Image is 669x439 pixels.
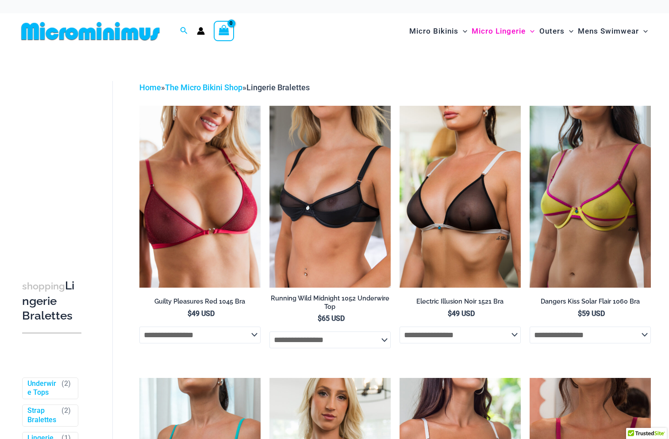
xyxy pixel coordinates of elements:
[639,20,648,42] span: Menu Toggle
[458,20,467,42] span: Menu Toggle
[62,379,71,398] span: ( )
[469,18,537,45] a: Micro LingerieMenu ToggleMenu Toggle
[22,281,65,292] span: shopping
[530,106,651,288] img: Dangers Kiss Solar Flair 1060 Bra 01
[578,20,639,42] span: Mens Swimwear
[246,83,310,92] span: Lingerie Bralettes
[139,106,261,288] img: Guilty Pleasures Red 1045 Bra 01
[64,406,68,415] span: 2
[400,106,521,288] a: Electric Illusion Noir 1521 Bra 01Electric Illusion Noir 1521 Bra 682 Thong 07Electric Illusion N...
[180,26,188,37] a: Search icon link
[62,406,71,425] span: ( )
[448,309,452,318] span: $
[578,309,582,318] span: $
[165,83,242,92] a: The Micro Bikini Shop
[448,309,475,318] bdi: 49 USD
[22,278,81,323] h3: Lingerie Bralettes
[18,21,163,41] img: MM SHOP LOGO FLAT
[269,106,391,288] a: Running Wild Midnight 1052 Top 01Running Wild Midnight 1052 Top 6052 Bottom 06Running Wild Midnig...
[472,20,526,42] span: Micro Lingerie
[407,18,469,45] a: Micro BikinisMenu ToggleMenu Toggle
[27,406,58,425] a: Strap Bralettes
[22,74,102,251] iframe: TrustedSite Certified
[406,16,651,46] nav: Site Navigation
[139,106,261,288] a: Guilty Pleasures Red 1045 Bra 01Guilty Pleasures Red 1045 Bra 02Guilty Pleasures Red 1045 Bra 02
[269,106,391,288] img: Running Wild Midnight 1052 Top 01
[530,297,651,306] h2: Dangers Kiss Solar Flair 1060 Bra
[139,83,161,92] a: Home
[530,106,651,288] a: Dangers Kiss Solar Flair 1060 Bra 01Dangers Kiss Solar Flair 1060 Bra 02Dangers Kiss Solar Flair ...
[400,106,521,288] img: Electric Illusion Noir 1521 Bra 01
[269,294,391,311] h2: Running Wild Midnight 1052 Underwire Top
[139,83,310,92] span: » »
[139,297,261,309] a: Guilty Pleasures Red 1045 Bra
[139,297,261,306] h2: Guilty Pleasures Red 1045 Bra
[400,297,521,306] h2: Electric Illusion Noir 1521 Bra
[318,314,322,323] span: $
[565,20,573,42] span: Menu Toggle
[188,309,192,318] span: $
[576,18,650,45] a: Mens SwimwearMenu ToggleMenu Toggle
[188,309,215,318] bdi: 49 USD
[526,20,534,42] span: Menu Toggle
[269,294,391,314] a: Running Wild Midnight 1052 Underwire Top
[318,314,345,323] bdi: 65 USD
[400,297,521,309] a: Electric Illusion Noir 1521 Bra
[214,21,234,41] a: View Shopping Cart, empty
[64,379,68,388] span: 2
[537,18,576,45] a: OutersMenu ToggleMenu Toggle
[409,20,458,42] span: Micro Bikinis
[578,309,605,318] bdi: 59 USD
[27,379,58,398] a: Underwire Tops
[539,20,565,42] span: Outers
[197,27,205,35] a: Account icon link
[530,297,651,309] a: Dangers Kiss Solar Flair 1060 Bra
